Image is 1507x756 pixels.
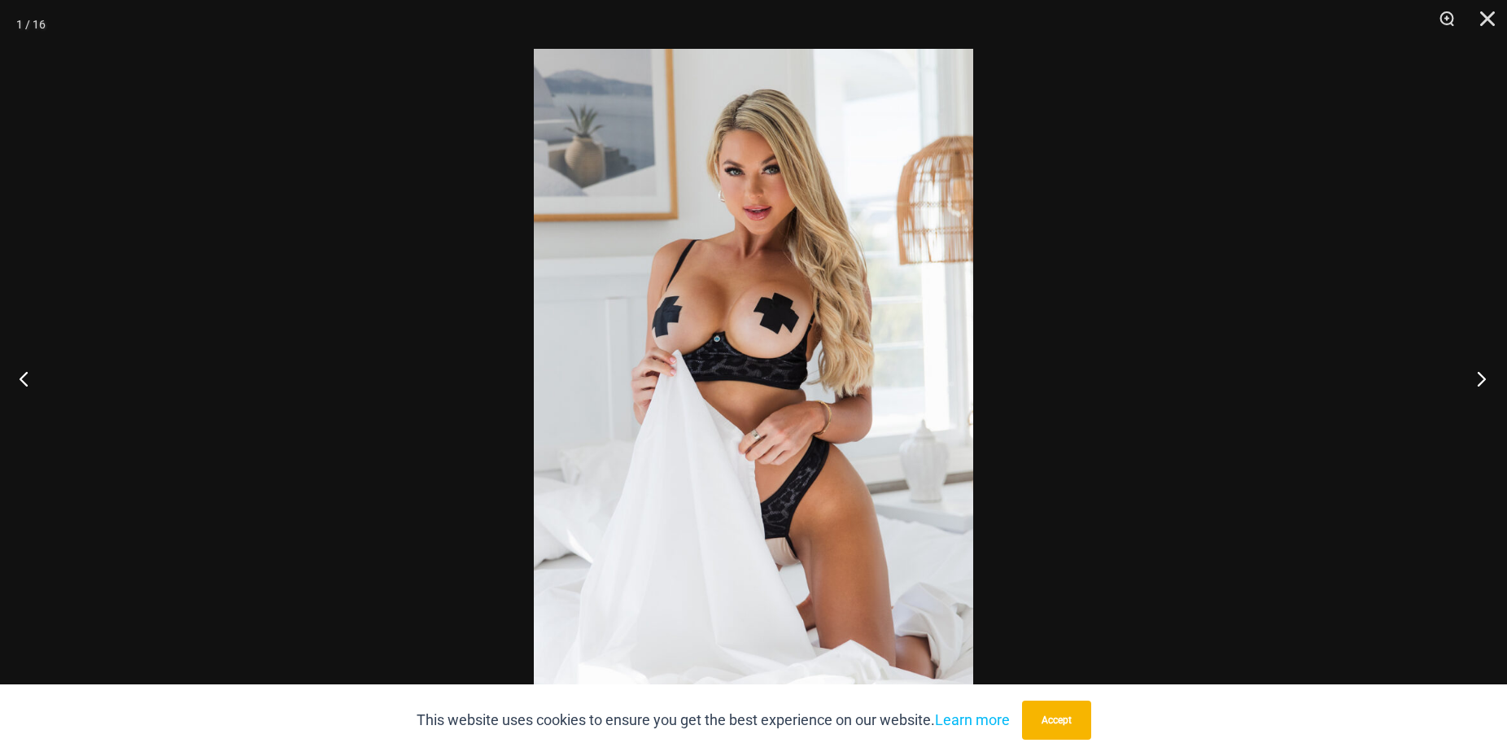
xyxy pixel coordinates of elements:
a: Learn more [935,711,1010,728]
button: Accept [1022,701,1091,740]
p: This website uses cookies to ensure you get the best experience on our website. [417,708,1010,732]
img: Nights Fall Silver Leopard 1036 Bra 6046 Thong 09v2 [534,49,973,707]
button: Next [1446,338,1507,419]
div: 1 / 16 [16,12,46,37]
